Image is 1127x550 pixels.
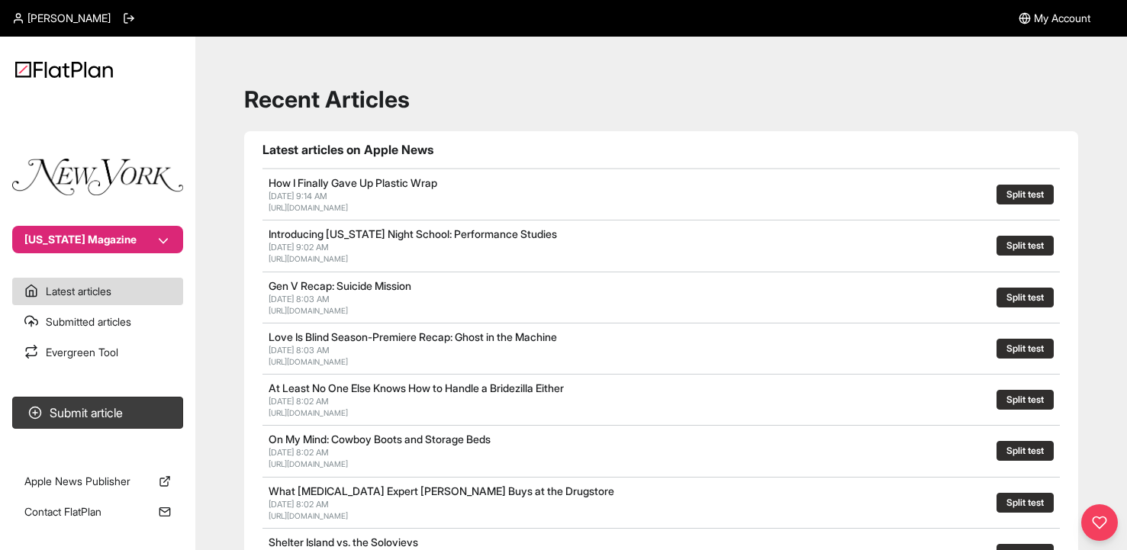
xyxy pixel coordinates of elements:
a: Shelter Island vs. the Solovievs [269,536,418,548]
a: Apple News Publisher [12,468,183,495]
button: Split test [997,493,1054,513]
a: [URL][DOMAIN_NAME] [269,459,348,468]
button: Split test [997,288,1054,307]
span: [DATE] 9:14 AM [269,191,327,201]
button: Split test [997,390,1054,410]
img: Publication Logo [12,159,183,195]
a: At Least No One Else Knows How to Handle a Bridezilla Either [269,381,564,394]
button: [US_STATE] Magazine [12,226,183,253]
button: Split test [997,185,1054,204]
span: [DATE] 8:02 AM [269,499,329,510]
img: Logo [15,61,113,78]
a: Love Is Blind Season-Premiere Recap: Ghost in the Machine [269,330,557,343]
a: Latest articles [12,278,183,305]
a: [URL][DOMAIN_NAME] [269,357,348,366]
h1: Latest articles on Apple News [262,140,1060,159]
a: [PERSON_NAME] [12,11,111,26]
a: What [MEDICAL_DATA] Expert [PERSON_NAME] Buys at the Drugstore [269,484,614,497]
a: Introducing [US_STATE] Night School: Performance Studies [269,227,557,240]
span: [DATE] 8:03 AM [269,345,330,355]
button: Split test [997,236,1054,256]
a: [URL][DOMAIN_NAME] [269,306,348,315]
a: [URL][DOMAIN_NAME] [269,408,348,417]
a: Evergreen Tool [12,339,183,366]
a: Contact FlatPlan [12,498,183,526]
button: Submit article [12,397,183,429]
span: My Account [1034,11,1090,26]
a: On My Mind: Cowboy Boots and Storage Beds [269,433,491,445]
span: [DATE] 9:02 AM [269,242,329,252]
a: Submitted articles [12,308,183,336]
a: [URL][DOMAIN_NAME] [269,511,348,520]
a: [URL][DOMAIN_NAME] [269,254,348,263]
span: [DATE] 8:02 AM [269,396,329,407]
span: [PERSON_NAME] [27,11,111,26]
span: [DATE] 8:03 AM [269,294,330,304]
button: Split test [997,441,1054,461]
h1: Recent Articles [244,85,1078,113]
a: How I Finally Gave Up Plastic Wrap [269,176,437,189]
a: [URL][DOMAIN_NAME] [269,203,348,212]
button: Split test [997,339,1054,359]
a: Gen V Recap: Suicide Mission [269,279,411,292]
span: [DATE] 8:02 AM [269,447,329,458]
